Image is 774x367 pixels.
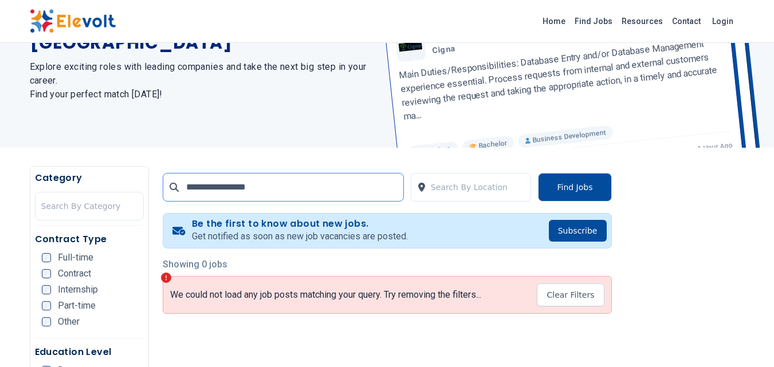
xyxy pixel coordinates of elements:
a: Resources [617,12,667,30]
button: Find Jobs [538,173,611,202]
span: Contract [58,269,91,278]
h5: Contract Type [35,232,144,246]
h5: Category [35,171,144,185]
input: Contract [42,269,51,278]
img: Elevolt [30,9,116,33]
a: Home [538,12,570,30]
input: Internship [42,285,51,294]
span: Internship [58,285,98,294]
span: Other [58,317,80,326]
input: Other [42,317,51,326]
h5: Education Level [35,345,144,359]
input: Full-time [42,253,51,262]
h2: Explore exciting roles with leading companies and take the next big step in your career. Find you... [30,60,374,101]
a: Contact [667,12,705,30]
a: Find Jobs [570,12,617,30]
span: Part-time [58,301,96,310]
p: Get notified as soon as new job vacancies are posted. [192,230,408,243]
button: Clear Filters [537,283,604,306]
span: Full-time [58,253,93,262]
h4: Be the first to know about new jobs. [192,218,408,230]
a: Login [705,10,740,33]
button: Subscribe [549,220,607,242]
iframe: Chat Widget [717,312,774,367]
input: Part-time [42,301,51,310]
p: We could not load any job posts matching your query. Try removing the filters... [170,289,481,301]
p: Showing 0 jobs [163,258,612,271]
h1: The Latest Jobs in [GEOGRAPHIC_DATA] [30,12,374,53]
